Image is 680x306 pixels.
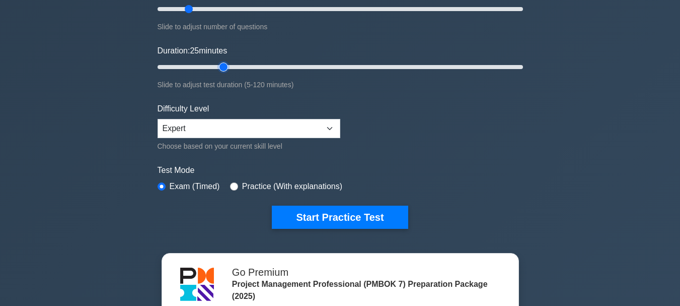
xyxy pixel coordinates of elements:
[190,46,199,55] span: 25
[272,206,408,229] button: Start Practice Test
[158,103,209,115] label: Difficulty Level
[158,45,228,57] label: Duration: minutes
[242,180,342,193] label: Practice (With explanations)
[158,140,340,152] div: Choose based on your current skill level
[158,21,523,33] div: Slide to adjust number of questions
[158,164,523,176] label: Test Mode
[158,79,523,91] div: Slide to adjust test duration (5-120 minutes)
[170,180,220,193] label: Exam (Timed)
